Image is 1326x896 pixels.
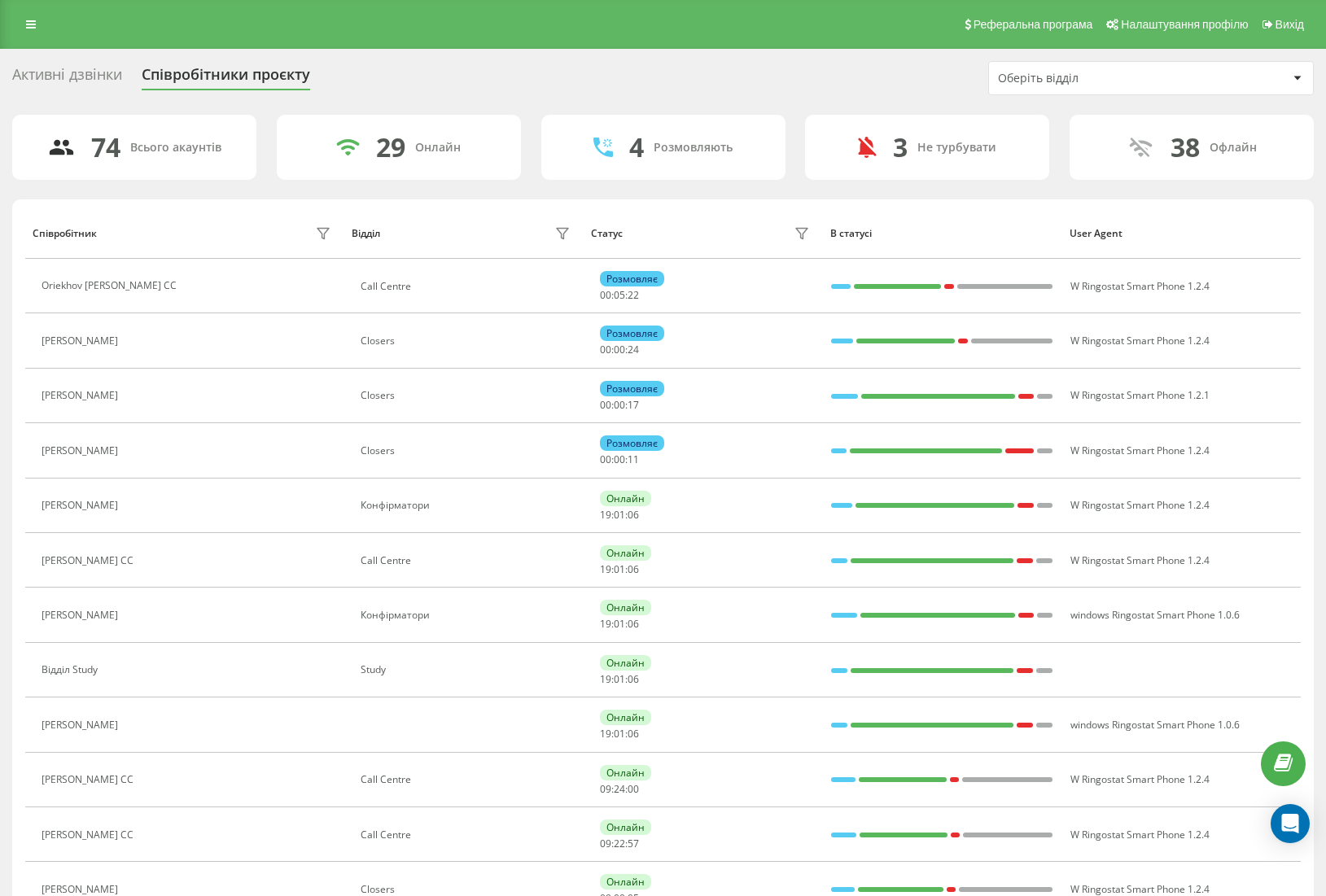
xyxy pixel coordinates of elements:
[42,390,122,401] div: [PERSON_NAME]
[893,132,908,163] div: 3
[629,132,644,163] div: 4
[628,727,639,741] span: 06
[628,452,639,466] span: 11
[361,664,575,675] div: Study
[628,562,639,576] span: 06
[361,500,575,511] div: Конфірматори
[600,545,651,561] div: Онлайн
[361,884,575,895] div: Closers
[614,837,625,850] span: 22
[628,837,639,850] span: 57
[1070,388,1210,402] span: W Ringostat Smart Phone 1.2.1
[600,838,639,850] div: : :
[600,400,639,411] div: : :
[361,281,575,292] div: Call Centre
[600,343,611,356] span: 00
[352,228,380,239] div: Відділ
[614,452,625,466] span: 00
[600,820,651,835] div: Онлайн
[1070,608,1240,622] span: windows Ringostat Smart Phone 1.0.6
[42,555,138,566] div: [PERSON_NAME] CC
[614,727,625,741] span: 01
[1070,334,1210,347] span: W Ringostat Smart Phone 1.2.4
[361,774,575,785] div: Call Centre
[600,271,664,286] div: Розмовляє
[361,610,575,621] div: Конфірматори
[600,784,639,795] div: : :
[600,509,639,521] div: : :
[130,141,221,155] div: Всього акаунтів
[42,335,122,347] div: [PERSON_NAME]
[12,66,122,91] div: Активні дзвінки
[628,782,639,796] span: 00
[614,562,625,576] span: 01
[614,617,625,631] span: 01
[600,454,639,465] div: : :
[42,884,122,895] div: [PERSON_NAME]
[376,132,405,163] div: 29
[600,618,639,630] div: : :
[1070,718,1240,732] span: windows Ringostat Smart Phone 1.0.6
[614,398,625,412] span: 00
[614,288,625,302] span: 05
[600,617,611,631] span: 19
[998,72,1193,85] div: Оберіть відділ
[600,600,651,615] div: Онлайн
[628,672,639,686] span: 06
[600,452,611,466] span: 00
[600,837,611,850] span: 09
[600,655,651,671] div: Онлайн
[42,445,122,457] div: [PERSON_NAME]
[600,564,639,575] div: : :
[600,710,651,725] div: Онлайн
[628,398,639,412] span: 17
[917,141,996,155] div: Не турбувати
[1070,228,1293,239] div: User Agent
[600,288,611,302] span: 00
[600,728,639,740] div: : :
[361,335,575,347] div: Closers
[42,774,138,785] div: [PERSON_NAME] CC
[600,290,639,301] div: : :
[600,326,664,341] div: Розмовляє
[1271,804,1310,843] div: Open Intercom Messenger
[614,782,625,796] span: 24
[361,390,575,401] div: Closers
[361,829,575,841] div: Call Centre
[600,874,651,889] div: Онлайн
[600,491,651,506] div: Онлайн
[654,141,733,155] div: Розмовляють
[1070,772,1210,786] span: W Ringostat Smart Phone 1.2.4
[600,344,639,356] div: : :
[1276,18,1304,31] span: Вихід
[830,228,1054,239] div: В статусі
[1070,828,1210,841] span: W Ringostat Smart Phone 1.2.4
[628,343,639,356] span: 24
[600,508,611,522] span: 19
[600,674,639,685] div: : :
[628,288,639,302] span: 22
[361,555,575,566] div: Call Centre
[1070,882,1210,896] span: W Ringostat Smart Phone 1.2.4
[600,727,611,741] span: 19
[628,617,639,631] span: 06
[600,435,664,451] div: Розмовляє
[42,280,181,291] div: Oriekhov [PERSON_NAME] CC
[974,18,1093,31] span: Реферальна програма
[1171,132,1200,163] div: 38
[1121,18,1248,31] span: Налаштування профілю
[1070,498,1210,512] span: W Ringostat Smart Phone 1.2.4
[1070,553,1210,567] span: W Ringostat Smart Phone 1.2.4
[600,672,611,686] span: 19
[1210,141,1257,155] div: Офлайн
[600,381,664,396] div: Розмовляє
[42,500,122,511] div: [PERSON_NAME]
[600,562,611,576] span: 19
[614,508,625,522] span: 01
[42,719,122,731] div: [PERSON_NAME]
[614,672,625,686] span: 01
[142,66,310,91] div: Співробітники проєкту
[91,132,120,163] div: 74
[1070,444,1210,457] span: W Ringostat Smart Phone 1.2.4
[628,508,639,522] span: 06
